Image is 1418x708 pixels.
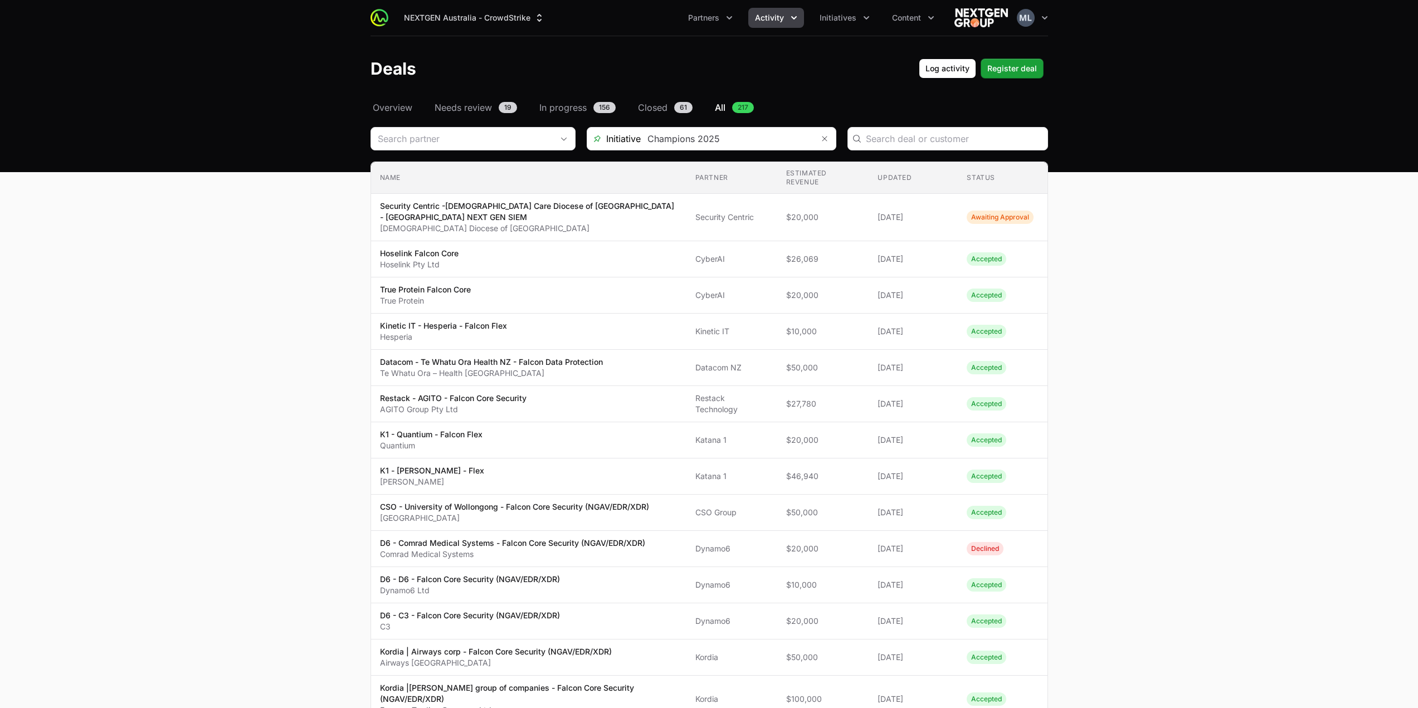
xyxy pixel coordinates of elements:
[380,295,471,306] p: True Protein
[397,8,552,28] div: Supplier switch menu
[695,652,768,663] span: Kordia
[435,101,492,114] span: Needs review
[695,579,768,590] span: Dynamo6
[715,101,725,114] span: All
[820,12,856,23] span: Initiatives
[878,471,949,482] span: [DATE]
[813,8,876,28] button: Initiatives
[919,58,976,79] button: Log activity
[695,616,768,627] span: Dynamo6
[786,471,860,482] span: $46,940
[371,9,388,27] img: ActivitySource
[380,682,678,705] p: Kordia |[PERSON_NAME] group of companies - Falcon Core Security (NGAV/EDR/XDR)
[786,212,860,223] span: $20,000
[371,162,686,194] th: Name
[641,128,813,150] input: Search initiatives
[878,434,949,446] span: [DATE]
[432,101,519,114] a: Needs review19
[695,212,768,223] span: Security Centric
[371,101,1048,114] nav: Deals navigation
[695,393,768,415] span: Restack Technology
[380,585,560,596] p: Dynamo6 Ltd
[695,362,768,373] span: Datacom NZ
[537,101,618,114] a: In progress156
[878,543,949,554] span: [DATE]
[777,162,869,194] th: Estimated revenue
[878,398,949,409] span: [DATE]
[688,12,719,23] span: Partners
[786,616,860,627] span: $20,000
[786,579,860,590] span: $10,000
[786,543,860,554] span: $20,000
[866,132,1041,145] input: Search deal or customer
[371,58,416,79] h1: Deals
[878,616,949,627] span: [DATE]
[380,259,459,270] p: Hoselink Pty Ltd
[695,290,768,301] span: CyberAI
[681,8,739,28] button: Partners
[638,101,667,114] span: Closed
[380,368,603,379] p: Te Whatu Ora – Health [GEOGRAPHIC_DATA]
[380,284,471,295] p: True Protein Falcon Core
[878,212,949,223] span: [DATE]
[686,162,777,194] th: Partner
[380,223,678,234] p: [DEMOGRAPHIC_DATA] Diocese of [GEOGRAPHIC_DATA]
[954,7,1008,29] img: NEXTGEN Australia
[380,657,612,668] p: Airways [GEOGRAPHIC_DATA]
[878,694,949,705] span: [DATE]
[553,128,575,150] div: Open
[786,290,860,301] span: $20,000
[892,12,921,23] span: Content
[786,362,860,373] span: $50,000
[813,8,876,28] div: Initiatives menu
[380,610,560,621] p: D6 - C3 - Falcon Core Security (NGAV/EDR/XDR)
[878,579,949,590] span: [DATE]
[674,102,693,113] span: 61
[380,331,507,343] p: Hesperia
[587,132,641,145] span: Initiative
[786,326,860,337] span: $10,000
[987,62,1037,75] span: Register deal
[813,128,836,150] button: Remove
[380,429,483,440] p: K1 - Quantium - Falcon Flex
[786,434,860,446] span: $20,000
[878,507,949,518] span: [DATE]
[380,646,612,657] p: Kordia | Airways corp - Falcon Core Security (NGAV/EDR/XDR)
[371,101,415,114] a: Overview
[695,694,768,705] span: Kordia
[380,574,560,585] p: D6 - D6 - Falcon Core Security (NGAV/EDR/XDR)
[748,8,804,28] div: Activity menu
[981,58,1044,79] button: Register deal
[878,326,949,337] span: [DATE]
[380,404,527,415] p: AGITO Group Pty Ltd
[380,440,483,451] p: Quantium
[878,253,949,265] span: [DATE]
[713,101,756,114] a: All217
[748,8,804,28] button: Activity
[380,512,649,524] p: [GEOGRAPHIC_DATA]
[885,8,941,28] button: Content
[388,8,941,28] div: Main navigation
[786,253,860,265] span: $26,069
[380,357,603,368] p: Datacom - Te Whatu Ora Health NZ - Falcon Data Protection
[380,201,678,223] p: Security Centric -[DEMOGRAPHIC_DATA] Care Diocese of [GEOGRAPHIC_DATA] - [GEOGRAPHIC_DATA] NEXT G...
[732,102,754,113] span: 217
[371,128,553,150] input: Search partner
[539,101,587,114] span: In progress
[380,621,560,632] p: C3
[755,12,784,23] span: Activity
[695,507,768,518] span: CSO Group
[380,248,459,259] p: Hoselink Falcon Core
[593,102,616,113] span: 156
[373,101,412,114] span: Overview
[380,476,484,487] p: [PERSON_NAME]
[786,694,860,705] span: $100,000
[499,102,517,113] span: 19
[869,162,958,194] th: Updated
[878,362,949,373] span: [DATE]
[636,101,695,114] a: Closed61
[925,62,969,75] span: Log activity
[786,398,860,409] span: $27,780
[380,549,645,560] p: Comrad Medical Systems
[695,471,768,482] span: Katana 1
